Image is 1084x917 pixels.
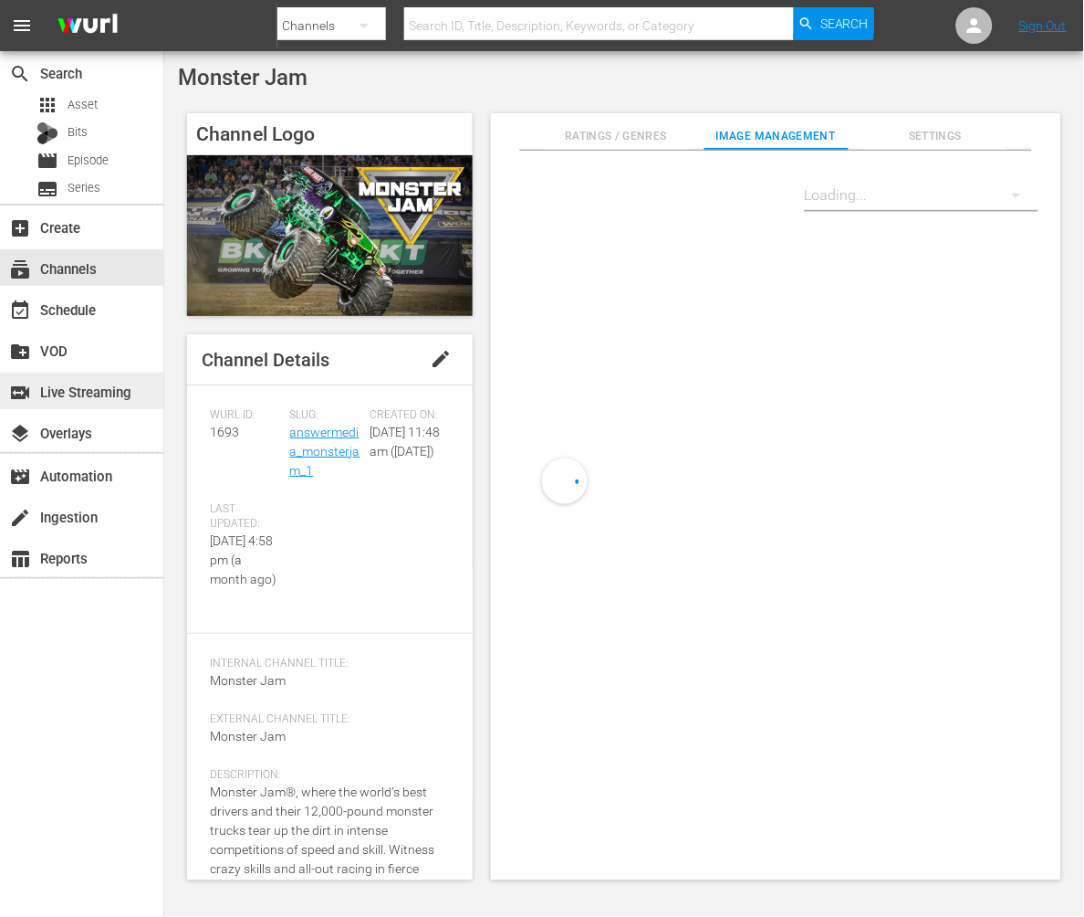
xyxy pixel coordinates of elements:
[290,425,360,478] a: answermedia_monsterjam_1
[431,348,453,370] span: edit
[9,300,31,321] span: Schedule
[370,408,441,423] span: Created On:
[9,341,31,363] span: VOD
[210,533,276,586] span: [DATE] 4:58 pm (a month ago)
[44,5,131,47] img: ans4CAIJ8jUAAAAAAAAAAAAAAAAAAAAAAAAgQb4GAAAAAAAAAAAAAAAAAAAAAAAAJMjXAAAAAAAAAAAAAAAAAAAAAAAAgAT5G...
[210,673,286,688] span: Monster Jam
[178,65,307,90] span: Monster Jam
[290,408,361,423] span: Slug:
[68,179,100,197] span: Series
[210,657,441,671] span: Internal Channel Title:
[210,712,441,727] span: External Channel Title:
[9,423,31,445] span: Overlays
[36,150,58,172] span: Episode
[187,113,473,155] h4: Channel Logo
[68,123,88,142] span: Bits
[544,127,688,146] span: Ratings / Genres
[68,152,109,170] span: Episode
[9,466,31,488] span: Automation
[210,768,441,783] span: Description:
[704,127,849,146] span: Image Management
[210,408,281,423] span: Wurl ID:
[9,382,31,404] span: Live Streaming
[210,729,286,743] span: Monster Jam
[36,94,58,116] span: Asset
[1019,18,1067,33] a: Sign Out
[36,178,58,200] span: Series
[202,349,329,371] span: Channel Details
[11,15,33,37] span: menu
[210,425,239,439] span: 1693
[68,96,98,114] span: Asset
[820,7,869,40] span: Search
[9,258,31,280] span: Channels
[420,337,464,381] button: edit
[9,507,31,529] span: Ingestion
[794,7,874,40] button: Search
[864,127,1008,146] span: Settings
[9,548,31,570] span: Reports
[9,217,31,239] span: Create
[187,155,473,316] img: Monster Jam
[9,63,31,85] span: Search
[36,122,58,144] div: Bits
[210,502,281,532] span: Last Updated:
[370,425,440,458] span: [DATE] 11:48 am ([DATE])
